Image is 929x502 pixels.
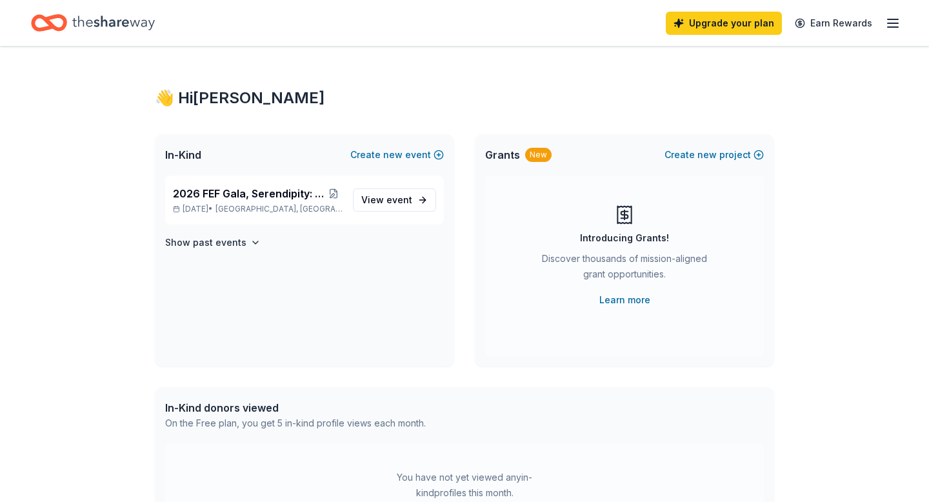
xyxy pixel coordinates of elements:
span: [GEOGRAPHIC_DATA], [GEOGRAPHIC_DATA] [215,204,343,214]
div: In-Kind donors viewed [165,400,426,416]
button: Createnewproject [664,147,764,163]
div: You have not yet viewed any in-kind profiles this month. [384,470,545,501]
span: View [361,192,412,208]
p: [DATE] • [173,204,343,214]
span: event [386,194,412,205]
span: 2026 FEF Gala, Serendipity: A Sweet Escape [173,186,325,201]
a: Upgrade your plan [666,12,782,35]
div: Introducing Grants! [580,230,669,246]
span: new [697,147,717,163]
h4: Show past events [165,235,246,250]
a: Home [31,8,155,38]
a: Earn Rewards [787,12,880,35]
div: New [525,148,552,162]
button: Show past events [165,235,261,250]
span: In-Kind [165,147,201,163]
div: 👋 Hi [PERSON_NAME] [155,88,774,108]
span: new [383,147,403,163]
span: Grants [485,147,520,163]
a: Learn more [599,292,650,308]
button: Createnewevent [350,147,444,163]
div: On the Free plan, you get 5 in-kind profile views each month. [165,416,426,431]
a: View event [353,188,436,212]
div: Discover thousands of mission-aligned grant opportunities. [537,251,712,287]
